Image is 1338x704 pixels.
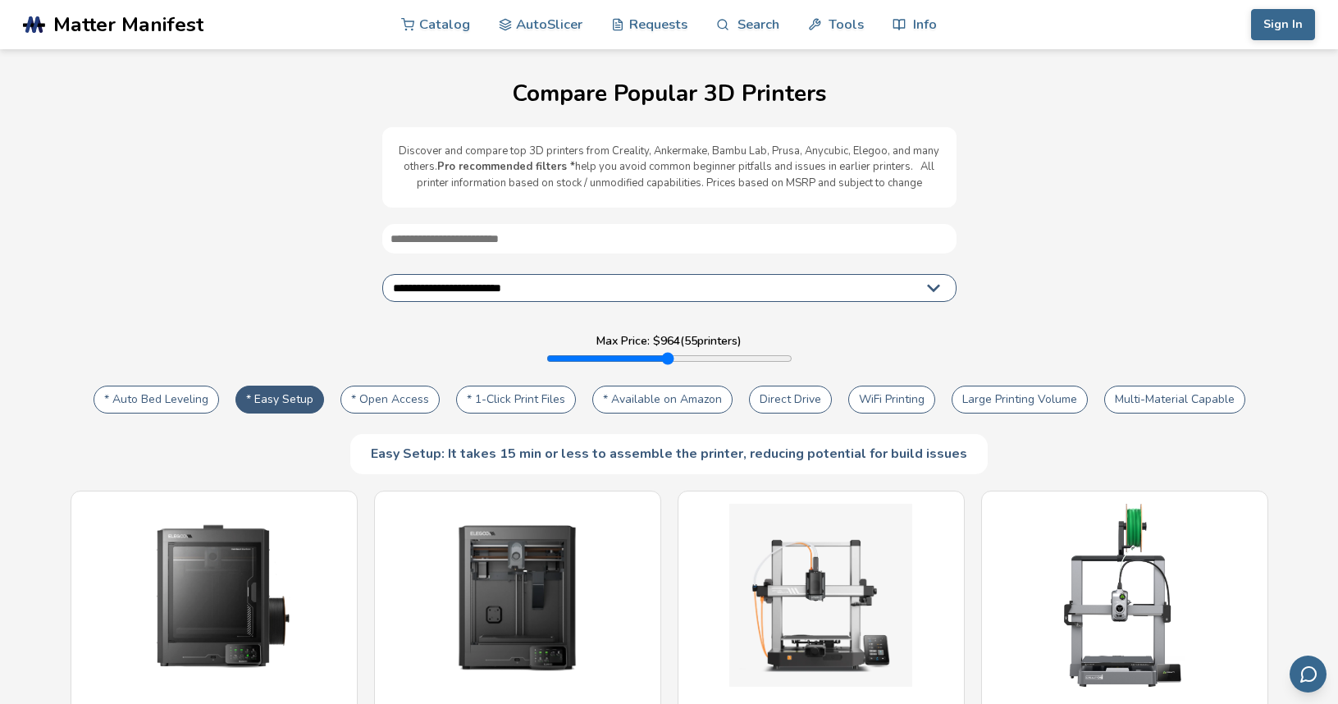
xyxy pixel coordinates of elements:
[848,386,935,414] button: WiFi Printing
[592,386,733,414] button: * Available on Amazon
[399,144,940,192] p: Discover and compare top 3D printers from Creality, Ankermake, Bambu Lab, Prusa, Anycubic, Elegoo...
[350,434,988,473] div: Easy Setup: It takes 15 min or less to assemble the printer, reducing potential for build issues
[1290,656,1327,693] button: Send feedback via email
[16,81,1322,107] h1: Compare Popular 3D Printers
[340,386,440,414] button: * Open Access
[94,386,219,414] button: * Auto Bed Leveling
[749,386,832,414] button: Direct Drive
[596,335,742,348] label: Max Price: $ 964 ( 55 printers)
[952,386,1088,414] button: Large Printing Volume
[53,13,203,36] span: Matter Manifest
[235,386,324,414] button: * Easy Setup
[1104,386,1245,414] button: Multi-Material Capable
[437,159,575,174] b: Pro recommended filters *
[1251,9,1315,40] button: Sign In
[456,386,576,414] button: * 1-Click Print Files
